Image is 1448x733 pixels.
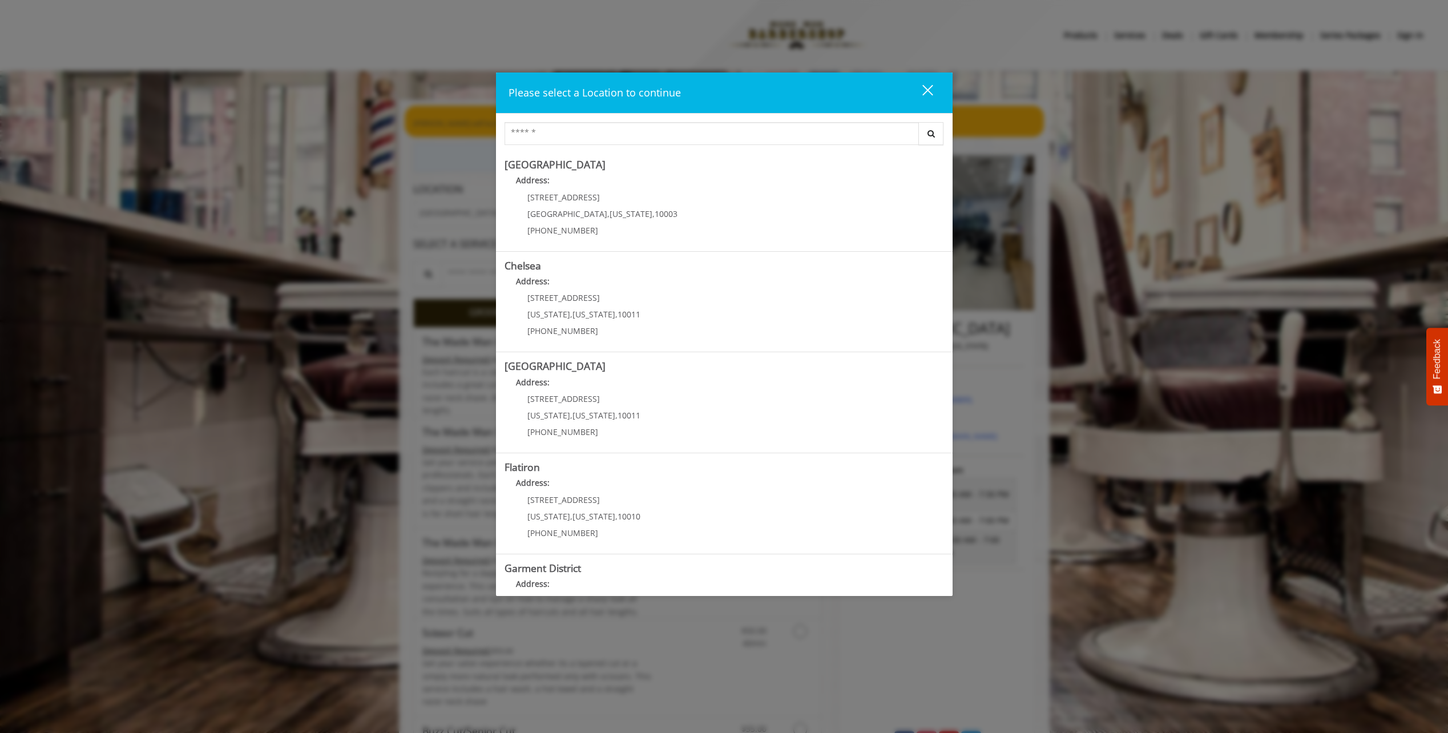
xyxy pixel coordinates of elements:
input: Search Center [505,122,919,145]
b: Flatiron [505,460,540,474]
span: , [652,208,655,219]
span: [PHONE_NUMBER] [527,426,598,437]
span: [PHONE_NUMBER] [527,325,598,336]
b: Address: [516,377,550,388]
span: , [570,511,572,522]
span: [PHONE_NUMBER] [527,527,598,538]
b: [GEOGRAPHIC_DATA] [505,359,606,373]
span: [US_STATE] [610,208,652,219]
span: 10011 [618,309,640,320]
b: Garment District [505,561,581,575]
span: [US_STATE] [527,511,570,522]
span: [STREET_ADDRESS] [527,192,600,203]
button: Feedback - Show survey [1426,328,1448,405]
span: [US_STATE] [527,309,570,320]
span: , [607,208,610,219]
span: 10011 [618,410,640,421]
span: 10010 [618,511,640,522]
span: [GEOGRAPHIC_DATA] [527,208,607,219]
button: close dialog [901,81,940,104]
div: close dialog [909,84,932,101]
span: , [615,410,618,421]
span: Feedback [1432,339,1442,379]
span: [US_STATE] [572,309,615,320]
div: Center Select [505,122,944,151]
span: Please select a Location to continue [509,86,681,99]
b: Address: [516,276,550,287]
span: 10003 [655,208,677,219]
i: Search button [925,130,938,138]
span: , [570,410,572,421]
b: Address: [516,578,550,589]
b: [GEOGRAPHIC_DATA] [505,158,606,171]
span: , [570,309,572,320]
span: [STREET_ADDRESS] [527,393,600,404]
span: [US_STATE] [527,410,570,421]
b: Chelsea [505,259,541,272]
span: [STREET_ADDRESS] [527,494,600,505]
b: Address: [516,477,550,488]
span: , [615,511,618,522]
span: [PHONE_NUMBER] [527,225,598,236]
span: , [615,309,618,320]
span: [STREET_ADDRESS] [527,292,600,303]
span: [US_STATE] [572,410,615,421]
b: Address: [516,175,550,186]
span: [US_STATE] [572,511,615,522]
